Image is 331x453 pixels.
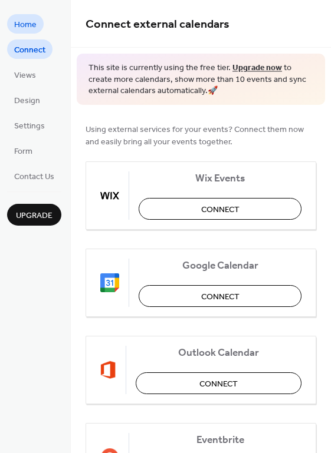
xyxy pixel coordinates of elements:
[14,95,40,107] span: Design
[86,13,230,36] span: Connect external calendars
[14,19,37,31] span: Home
[100,273,119,292] img: google
[100,361,116,379] img: outlook
[139,172,301,184] span: Wix Events
[14,146,32,158] span: Form
[139,198,301,220] button: Connect
[139,285,301,307] button: Connect
[14,44,45,57] span: Connect
[7,65,43,84] a: Views
[232,60,282,76] a: Upgrade now
[199,378,238,390] span: Connect
[7,166,61,186] a: Contact Us
[136,346,301,359] span: Outlook Calendar
[86,123,316,148] span: Using external services for your events? Connect them now and easily bring all your events together.
[139,434,301,446] span: Eventbrite
[16,210,53,222] span: Upgrade
[14,120,45,133] span: Settings
[136,372,301,394] button: Connect
[89,62,313,97] span: This site is currently using the free tier. to create more calendars, show more than 10 events an...
[7,14,44,34] a: Home
[100,186,119,205] img: wix
[139,259,301,272] span: Google Calendar
[14,171,54,183] span: Contact Us
[7,90,47,110] a: Design
[7,39,53,59] a: Connect
[7,204,61,226] button: Upgrade
[7,141,40,160] a: Form
[201,203,240,216] span: Connect
[7,115,52,135] a: Settings
[201,290,240,303] span: Connect
[14,70,36,82] span: Views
